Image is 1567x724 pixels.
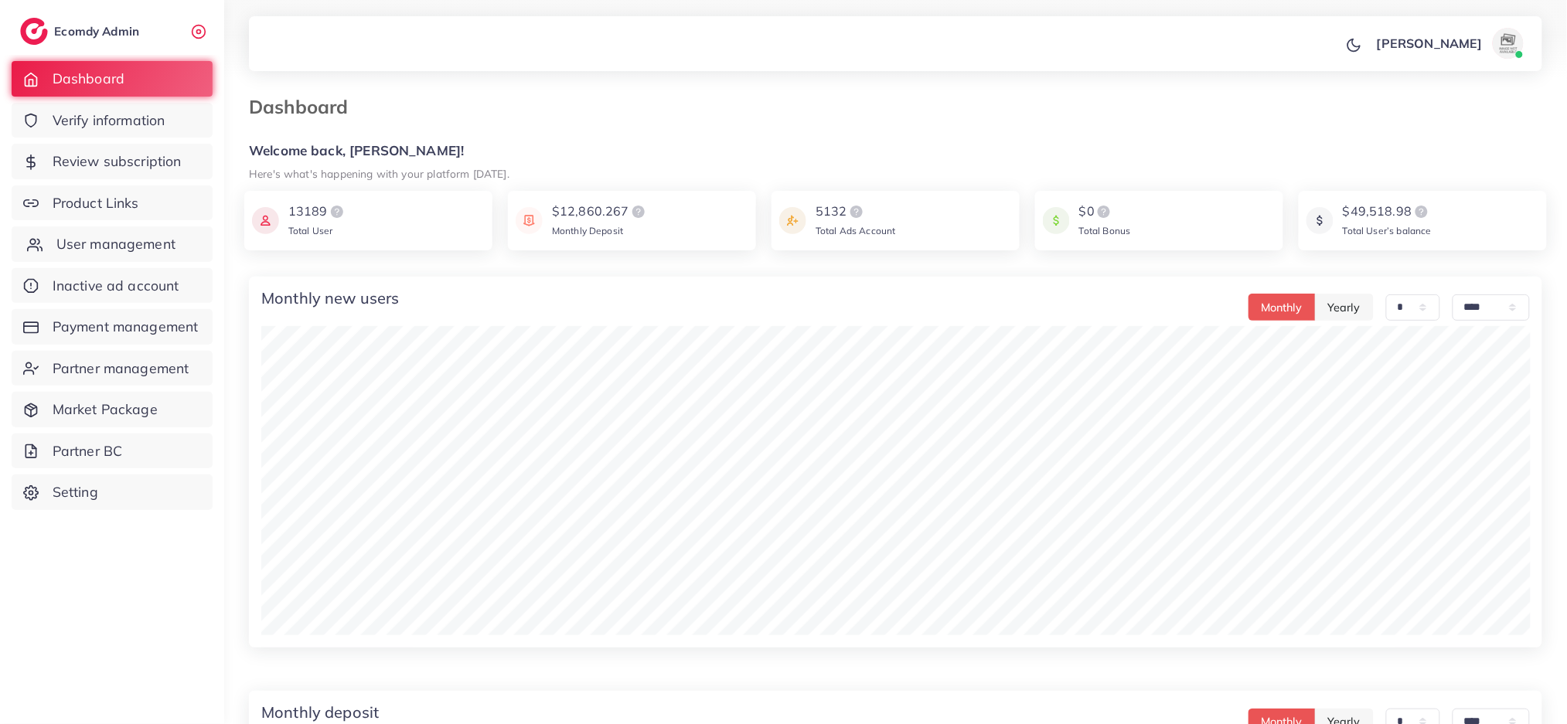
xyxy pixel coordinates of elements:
[1493,28,1524,59] img: avatar
[288,225,333,236] span: Total User
[261,703,379,722] h4: Monthly deposit
[1095,202,1113,221] img: logo
[12,392,213,427] a: Market Package
[629,202,648,221] img: logo
[53,317,199,337] span: Payment management
[847,202,866,221] img: logo
[249,167,509,180] small: Here's what's happening with your platform [DATE].
[12,61,213,97] a: Dashboard
[1412,202,1431,221] img: logo
[53,69,124,89] span: Dashboard
[12,351,213,386] a: Partner management
[53,482,98,502] span: Setting
[20,18,143,45] a: logoEcomdy Admin
[1079,202,1131,221] div: $0
[779,202,806,239] img: icon payment
[12,103,213,138] a: Verify information
[552,202,648,221] div: $12,860.267
[1043,202,1070,239] img: icon payment
[1377,34,1483,53] p: [PERSON_NAME]
[1306,202,1334,239] img: icon payment
[12,433,213,469] a: Partner BC
[1343,225,1432,236] span: Total User’s balance
[328,202,346,221] img: logo
[816,225,896,236] span: Total Ads Account
[1315,294,1374,321] button: Yearly
[12,268,213,304] a: Inactive ad account
[53,193,139,213] span: Product Links
[252,202,279,239] img: icon payment
[12,185,213,221] a: Product Links
[816,202,896,221] div: 5132
[54,24,143,39] h2: Ecomdy Admin
[516,202,543,239] img: icon payment
[261,289,400,308] h4: Monthly new users
[12,144,213,179] a: Review subscription
[53,441,123,461] span: Partner BC
[1079,225,1131,236] span: Total Bonus
[12,474,213,510] a: Setting
[288,202,346,221] div: 13189
[53,151,182,172] span: Review subscription
[12,309,213,345] a: Payment management
[53,276,179,296] span: Inactive ad account
[53,110,165,131] span: Verify information
[1368,28,1530,59] a: [PERSON_NAME]avatar
[53,399,158,420] span: Market Package
[249,143,1542,159] h5: Welcome back, [PERSON_NAME]!
[56,234,175,254] span: User management
[20,18,48,45] img: logo
[53,359,189,379] span: Partner management
[12,226,213,262] a: User management
[1248,294,1316,321] button: Monthly
[1343,202,1432,221] div: $49,518.98
[249,96,360,118] h3: Dashboard
[552,225,623,236] span: Monthly Deposit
